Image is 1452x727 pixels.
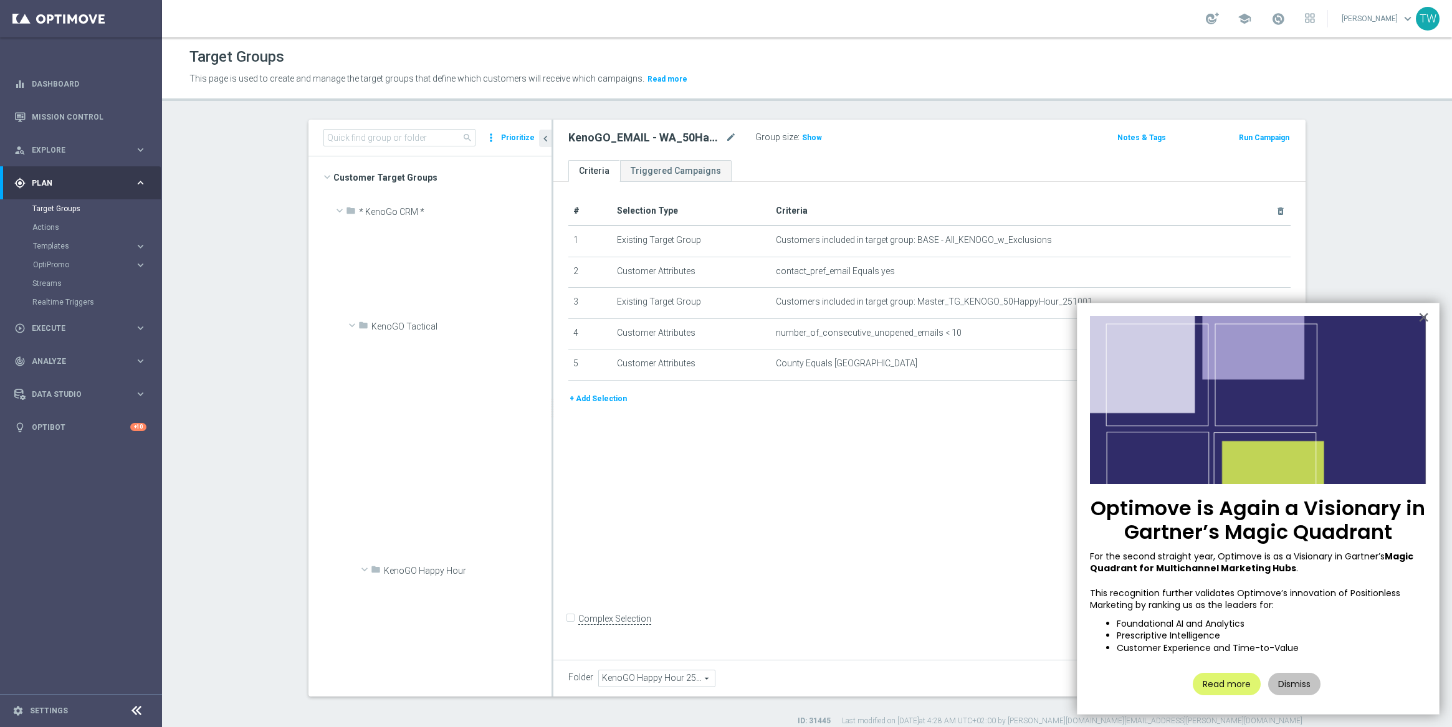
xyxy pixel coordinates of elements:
span: Plan [32,179,135,187]
p: Optimove is Again a Visionary in Gartner’s Magic Quadrant [1090,497,1426,544]
i: folder [358,320,368,335]
i: equalizer [14,78,26,90]
td: Customer Attributes [612,257,771,288]
div: Plan [14,178,135,189]
span: KenoGO Happy Hour [384,566,552,576]
button: Prioritize [499,130,537,146]
span: * KenoGo CRM * [359,207,552,217]
span: Criteria [776,206,808,216]
a: Streams [32,278,130,288]
li: Customer Experience and Time-to-Value [1117,642,1426,655]
span: number_of_consecutive_unopened_emails < 10 [776,328,962,338]
span: Analyze [32,358,135,365]
label: Group size [755,132,798,143]
i: keyboard_arrow_right [135,322,146,334]
button: Dismiss [1268,673,1321,695]
i: keyboard_arrow_right [135,240,146,252]
span: Templates [33,242,122,250]
li: Prescriptive Intelligence [1117,630,1426,642]
a: Settings [30,707,68,715]
span: Customer Target Groups [333,169,552,186]
i: keyboard_arrow_right [135,259,146,271]
a: Actions [32,222,130,232]
span: Show [802,133,822,142]
div: Explore [14,145,135,156]
span: Explore [32,146,135,154]
a: Mission Control [32,100,146,133]
i: folder [371,564,381,579]
div: OptiPromo [32,255,161,274]
span: . [1296,562,1298,574]
span: This page is used to create and manage the target groups that define which customers will receive... [189,74,644,83]
label: ID: 31445 [798,716,831,726]
a: Realtime Triggers [32,297,130,307]
div: Data Studio [14,389,135,400]
span: Customers included in target group: Master_TG_KENOGO_50HappyHour_251001 [776,297,1092,307]
td: Customer Attributes [612,318,771,349]
td: Existing Target Group [612,288,771,319]
h1: Target Groups [189,48,284,66]
span: KenoGO Tactical [371,321,552,332]
div: Mission Control [14,100,146,133]
p: This recognition further validates Optimove’s innovation of Positionless Marketing by ranking us ... [1090,587,1426,612]
div: Templates [32,237,161,255]
i: keyboard_arrow_right [135,355,146,367]
button: Read more [1193,673,1261,695]
td: Customer Attributes [612,349,771,381]
span: contact_pref_email Equals yes [776,266,895,277]
button: + Add Selection [568,392,628,406]
span: school [1238,12,1251,26]
a: [PERSON_NAME] [1340,9,1416,28]
label: : [798,132,800,143]
i: delete_forever [1276,206,1286,216]
th: Selection Type [612,197,771,226]
a: Target Groups [32,204,130,214]
a: Optibot [32,411,130,444]
button: Close [1418,307,1430,327]
div: Streams [32,274,161,293]
td: Existing Target Group [612,226,771,257]
strong: Magic Quadrant for Multichannel Marketing Hubs [1090,550,1415,575]
i: play_circle_outline [14,323,26,334]
span: Data Studio [32,391,135,398]
h2: KenoGO_EMAIL - WA_50HappyHour_251001 [568,130,723,145]
i: keyboard_arrow_right [135,144,146,156]
i: folder [346,206,356,220]
div: Templates [33,242,135,250]
td: 1 [568,226,612,257]
button: Notes & Tags [1116,131,1167,145]
span: search [462,133,472,143]
button: Read more [646,72,689,86]
div: Target Groups [32,199,161,218]
button: Run Campaign [1238,131,1291,145]
li: Foundational AI and Analytics [1117,618,1426,630]
span: For the second straight year, Optimove is as a Visionary in Gartner’s [1090,550,1385,563]
i: mode_edit [725,130,737,145]
a: Criteria [568,160,620,182]
td: 3 [568,288,612,319]
label: Folder [568,672,593,683]
span: OptiPromo [33,261,122,268]
div: Realtime Triggers [32,293,161,311]
td: 4 [568,318,612,349]
input: Quick find group or folder [323,129,475,146]
i: track_changes [14,356,26,367]
div: Dashboard [14,67,146,100]
i: more_vert [485,129,497,146]
div: Execute [14,323,135,334]
div: Analyze [14,356,135,367]
a: Dashboard [32,67,146,100]
th: # [568,197,612,226]
label: Last modified on [DATE] at 4:28 AM UTC+02:00 by [PERSON_NAME][DOMAIN_NAME][EMAIL_ADDRESS][PERSON_... [842,716,1302,726]
span: County Equals [GEOGRAPHIC_DATA] [776,358,917,369]
i: settings [12,705,24,716]
span: Execute [32,325,135,332]
span: Customers included in target group: BASE - All_KENOGO_w_Exclusions [776,235,1052,245]
span: keyboard_arrow_down [1401,12,1415,26]
td: 2 [568,257,612,288]
i: gps_fixed [14,178,26,189]
i: person_search [14,145,26,156]
div: Actions [32,218,161,237]
div: OptiPromo [33,261,135,268]
i: chevron_left [540,133,552,145]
